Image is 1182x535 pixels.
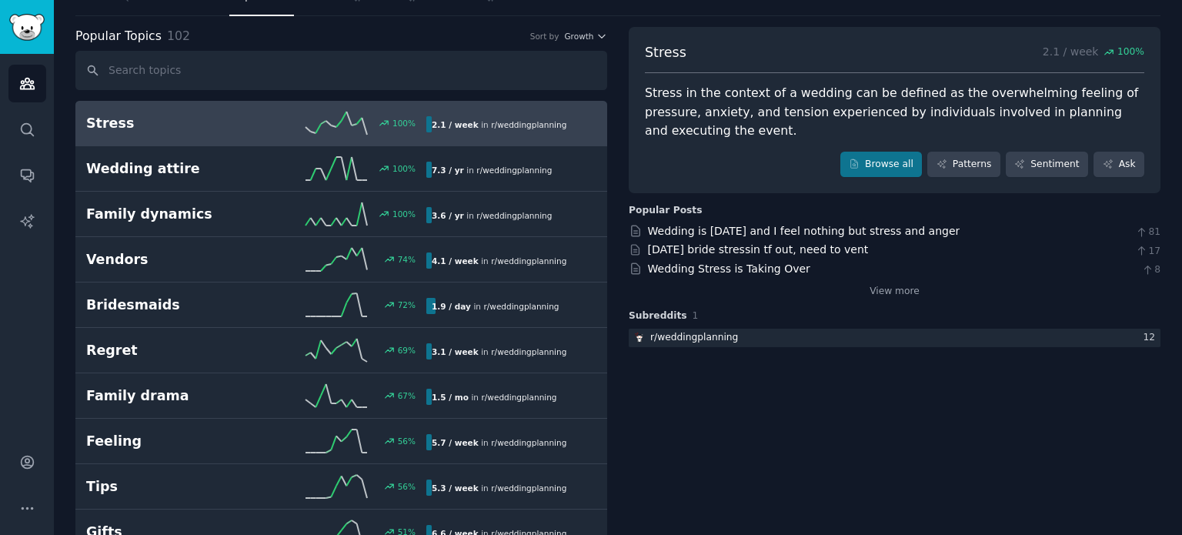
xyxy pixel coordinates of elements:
[491,347,566,356] span: r/ weddingplanning
[426,298,565,314] div: in
[1006,152,1088,178] a: Sentiment
[1094,152,1144,178] a: Ask
[75,237,607,283] a: Vendors74%4.1 / weekin r/weddingplanning
[398,299,416,310] div: 72 %
[9,14,45,41] img: GummySearch logo
[491,438,566,447] span: r/ weddingplanning
[86,341,256,360] h2: Regret
[86,114,256,133] h2: Stress
[648,225,960,237] a: Wedding is [DATE] and I feel nothing but stress and anger
[398,481,416,492] div: 56 %
[426,343,572,359] div: in
[476,166,552,175] span: r/ weddingplanning
[629,329,1160,348] a: weddingplanningr/weddingplanning12
[1135,226,1160,239] span: 81
[564,31,593,42] span: Growth
[432,211,464,220] b: 3.6 / yr
[86,296,256,315] h2: Bridesmaids
[392,118,416,129] div: 100 %
[392,163,416,174] div: 100 %
[1143,331,1160,345] div: 12
[491,483,566,493] span: r/ weddingplanning
[86,250,256,269] h2: Vendors
[432,438,479,447] b: 5.7 / week
[86,386,256,406] h2: Family drama
[75,51,607,90] input: Search topics
[75,101,607,146] a: Stress100%2.1 / weekin r/weddingplanning
[167,28,190,43] span: 102
[629,309,687,323] span: Subreddits
[634,333,645,343] img: weddingplanning
[86,205,256,224] h2: Family dynamics
[648,262,810,275] a: Wedding Stress is Taking Over
[398,390,416,401] div: 67 %
[483,302,559,311] span: r/ weddingplanning
[1141,263,1160,277] span: 8
[426,389,563,405] div: in
[481,393,556,402] span: r/ weddingplanning
[426,252,572,269] div: in
[86,159,256,179] h2: Wedding attire
[530,31,559,42] div: Sort by
[426,434,572,450] div: in
[432,393,469,402] b: 1.5 / mo
[75,464,607,510] a: Tips56%5.3 / weekin r/weddingplanning
[75,328,607,373] a: Regret69%3.1 / weekin r/weddingplanning
[650,331,738,345] div: r/ weddingplanning
[564,31,607,42] button: Growth
[645,84,1144,141] div: Stress in the context of a wedding can be defined as the overwhelming feeling of pressure, anxiet...
[491,256,566,266] span: r/ weddingplanning
[398,345,416,356] div: 69 %
[398,436,416,446] div: 56 %
[840,152,923,178] a: Browse all
[629,204,703,218] div: Popular Posts
[392,209,416,219] div: 100 %
[432,302,471,311] b: 1.9 / day
[645,43,686,62] span: Stress
[1043,43,1144,62] p: 2.1 / week
[927,152,1000,178] a: Patterns
[491,120,566,129] span: r/ weddingplanning
[693,310,699,321] span: 1
[426,116,572,132] div: in
[75,27,162,46] span: Popular Topics
[432,120,479,129] b: 2.1 / week
[75,419,607,464] a: Feeling56%5.7 / weekin r/weddingplanning
[1117,45,1144,59] span: 100 %
[432,166,464,175] b: 7.3 / yr
[1135,245,1160,259] span: 17
[75,146,607,192] a: Wedding attire100%7.3 / yrin r/weddingplanning
[75,192,607,237] a: Family dynamics100%3.6 / yrin r/weddingplanning
[86,477,256,497] h2: Tips
[86,432,256,451] h2: Feeling
[432,256,479,266] b: 4.1 / week
[426,480,572,496] div: in
[432,347,479,356] b: 3.1 / week
[398,254,416,265] div: 74 %
[648,243,869,256] a: [DATE] bride stressin tf out, need to vent
[426,207,557,223] div: in
[75,283,607,328] a: Bridesmaids72%1.9 / dayin r/weddingplanning
[870,285,920,299] a: View more
[476,211,552,220] span: r/ weddingplanning
[426,162,557,178] div: in
[75,373,607,419] a: Family drama67%1.5 / moin r/weddingplanning
[432,483,479,493] b: 5.3 / week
